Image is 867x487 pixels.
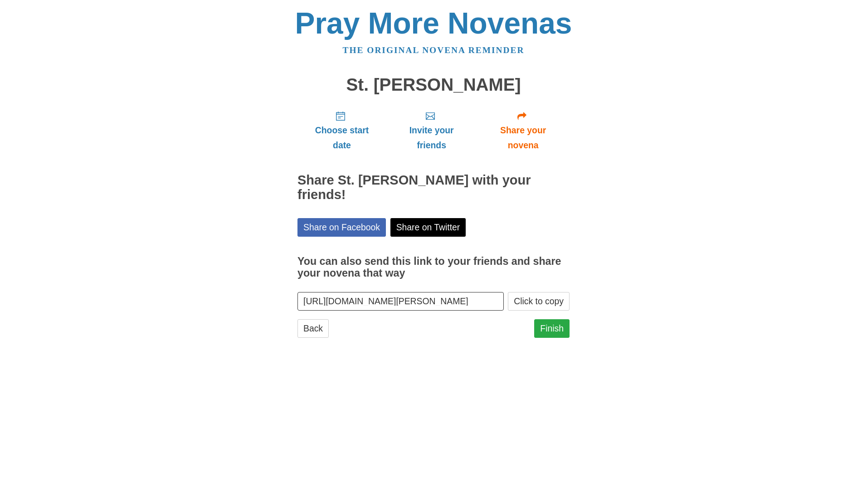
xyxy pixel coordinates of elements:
[297,103,386,157] a: Choose start date
[295,6,572,40] a: Pray More Novenas
[297,256,570,279] h3: You can also send this link to your friends and share your novena that way
[297,319,329,338] a: Back
[297,75,570,95] h1: St. [PERSON_NAME]
[343,45,525,55] a: The original novena reminder
[534,319,570,338] a: Finish
[390,218,466,237] a: Share on Twitter
[508,292,570,311] button: Click to copy
[486,123,560,153] span: Share your novena
[386,103,477,157] a: Invite your friends
[395,123,468,153] span: Invite your friends
[297,173,570,202] h2: Share St. [PERSON_NAME] with your friends!
[297,218,386,237] a: Share on Facebook
[477,103,570,157] a: Share your novena
[307,123,377,153] span: Choose start date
